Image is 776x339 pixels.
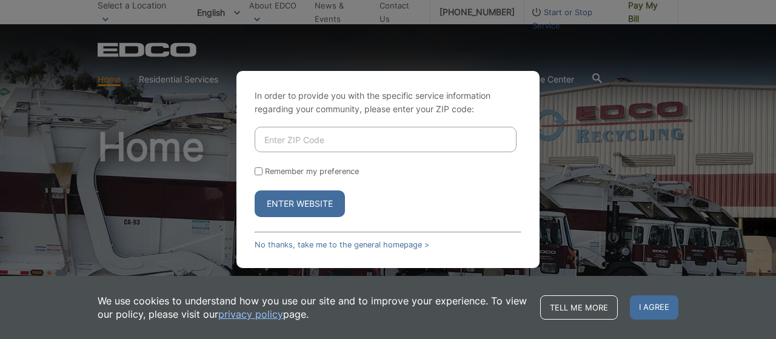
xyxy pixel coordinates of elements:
input: Enter ZIP Code [255,127,517,152]
a: No thanks, take me to the general homepage > [255,240,429,249]
label: Remember my preference [265,167,359,176]
span: I agree [630,295,678,320]
button: Enter Website [255,190,345,217]
p: We use cookies to understand how you use our site and to improve your experience. To view our pol... [98,294,528,321]
a: privacy policy [218,307,283,321]
p: In order to provide you with the specific service information regarding your community, please en... [255,89,521,116]
a: Tell me more [540,295,618,320]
